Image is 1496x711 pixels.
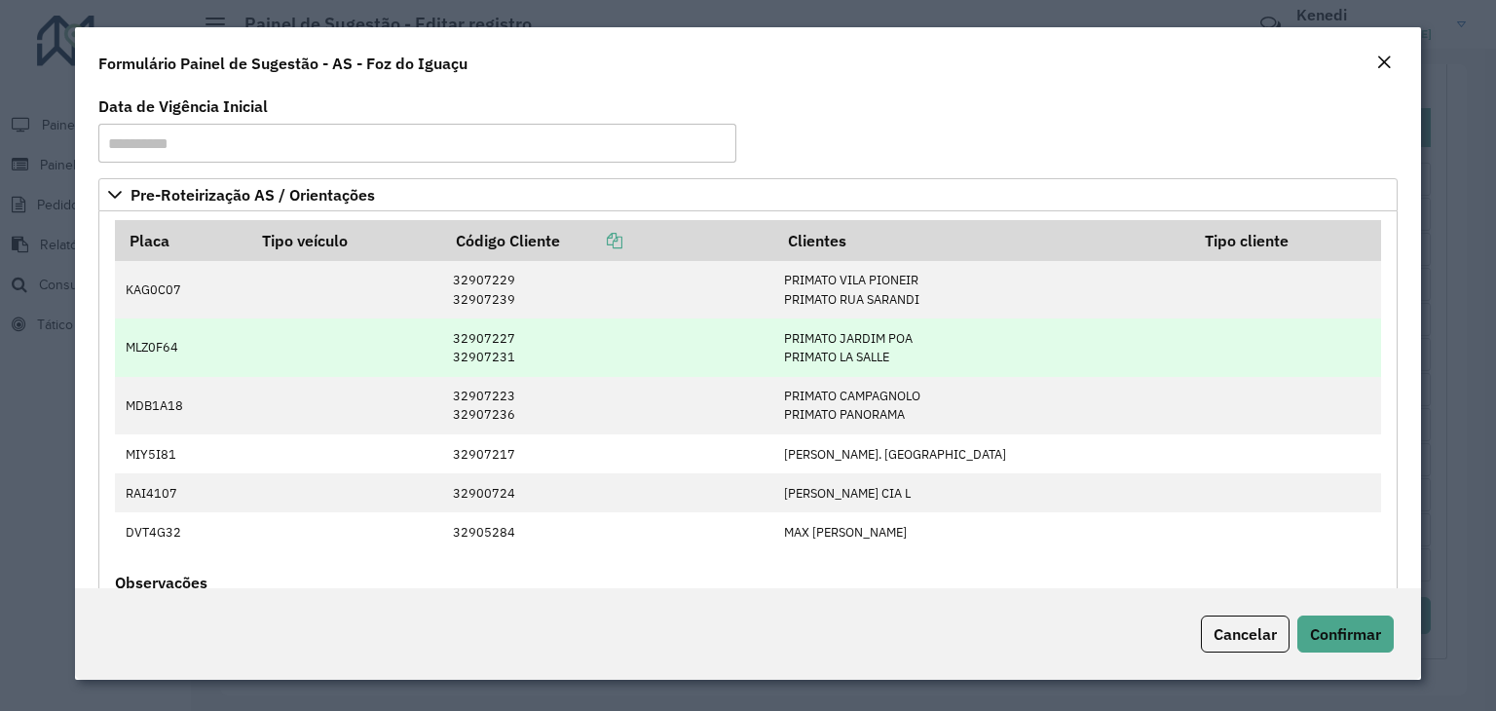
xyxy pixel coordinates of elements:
td: 32907229 32907239 [442,261,774,318]
td: 32900724 [442,473,774,512]
td: [PERSON_NAME] CIA L [774,473,1191,512]
td: PRIMATO JARDIM POA PRIMATO LA SALLE [774,318,1191,376]
th: Clientes [774,220,1191,261]
th: Tipo veículo [249,220,442,261]
td: 32905284 [442,512,774,551]
td: PRIMATO CAMPAGNOLO PRIMATO PANORAMA [774,377,1191,434]
th: Tipo cliente [1191,220,1381,261]
td: 32907217 [442,434,774,473]
th: Placa [115,220,248,261]
a: Pre-Roteirização AS / Orientações [98,178,1398,211]
td: MIY5I81 [115,434,248,473]
label: Observações [115,571,207,594]
td: RAI4107 [115,473,248,512]
span: Confirmar [1310,624,1381,644]
h4: Formulário Painel de Sugestão - AS - Foz do Iguaçu [98,52,467,75]
th: Código Cliente [442,220,774,261]
td: 32907223 32907236 [442,377,774,434]
button: Close [1370,51,1398,76]
td: MLZ0F64 [115,318,248,376]
td: MDB1A18 [115,377,248,434]
td: PRIMATO VILA PIONEIR PRIMATO RUA SARANDI [774,261,1191,318]
td: DVT4G32 [115,512,248,551]
td: [PERSON_NAME]. [GEOGRAPHIC_DATA] [774,434,1191,473]
em: Fechar [1376,55,1392,70]
span: Pre-Roteirização AS / Orientações [131,187,375,203]
label: Data de Vigência Inicial [98,94,268,118]
button: Confirmar [1297,616,1394,653]
button: Cancelar [1201,616,1290,653]
span: Cancelar [1214,624,1277,644]
td: 32907227 32907231 [442,318,774,376]
a: Copiar [560,231,622,250]
td: MAX [PERSON_NAME] [774,512,1191,551]
td: KAG0C07 [115,261,248,318]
